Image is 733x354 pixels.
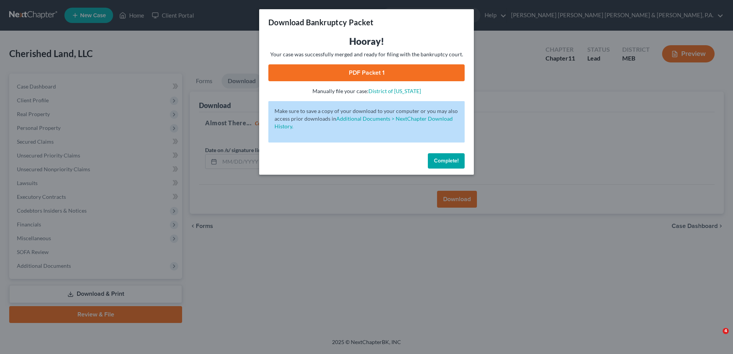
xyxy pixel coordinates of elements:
h3: Hooray! [268,35,465,48]
p: Make sure to save a copy of your download to your computer or you may also access prior downloads in [274,107,459,130]
iframe: Intercom live chat [707,328,725,346]
span: Complete! [434,157,459,164]
p: Your case was successfully merged and ready for filing with the bankruptcy court. [268,51,465,58]
a: District of [US_STATE] [368,88,421,94]
a: Additional Documents > NextChapter Download History. [274,115,453,129]
a: PDF Packet 1 [268,64,465,81]
p: Manually file your case: [268,87,465,95]
h3: Download Bankruptcy Packet [268,17,373,28]
button: Complete! [428,153,465,169]
span: 4 [723,328,729,334]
